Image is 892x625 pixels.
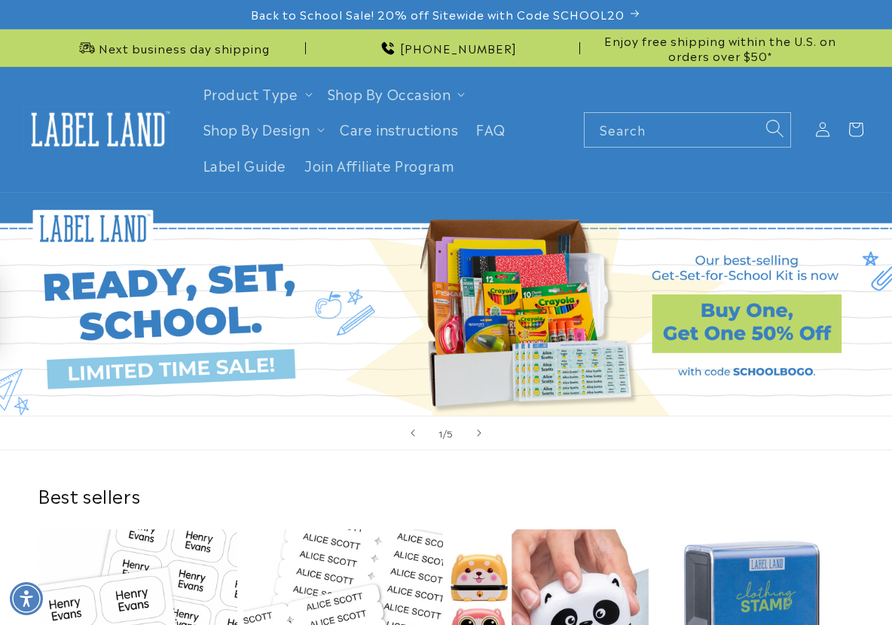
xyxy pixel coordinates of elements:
[194,76,319,111] summary: Product Type
[396,416,429,450] button: Previous slide
[203,157,287,174] span: Label Guide
[586,33,854,62] span: Enjoy free shipping within the U.S. on orders over $50*
[319,76,472,111] summary: Shop By Occasion
[443,425,448,441] span: /
[23,106,173,153] img: Label Land
[194,148,296,183] a: Label Guide
[467,111,515,147] a: FAQ
[328,85,451,102] span: Shop By Occasion
[476,120,506,138] span: FAQ
[586,29,854,66] div: Announcement
[203,84,298,103] a: Product Type
[17,100,179,158] a: Label Land
[331,111,467,147] a: Care instructions
[203,119,310,139] a: Shop By Design
[295,148,463,183] a: Join Affiliate Program
[304,157,454,174] span: Join Affiliate Program
[194,111,331,147] summary: Shop By Design
[438,425,443,441] span: 1
[447,425,454,441] span: 5
[38,29,306,66] div: Announcement
[758,112,791,145] button: Search
[340,120,458,138] span: Care instructions
[312,29,580,66] div: Announcement
[463,416,496,450] button: Next slide
[10,582,43,615] div: Accessibility Menu
[251,7,625,22] span: Back to School Sale! 20% off Sitewide with Code SCHOOL20
[99,41,270,56] span: Next business day shipping
[400,41,517,56] span: [PHONE_NUMBER]
[38,483,854,507] h2: Best sellers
